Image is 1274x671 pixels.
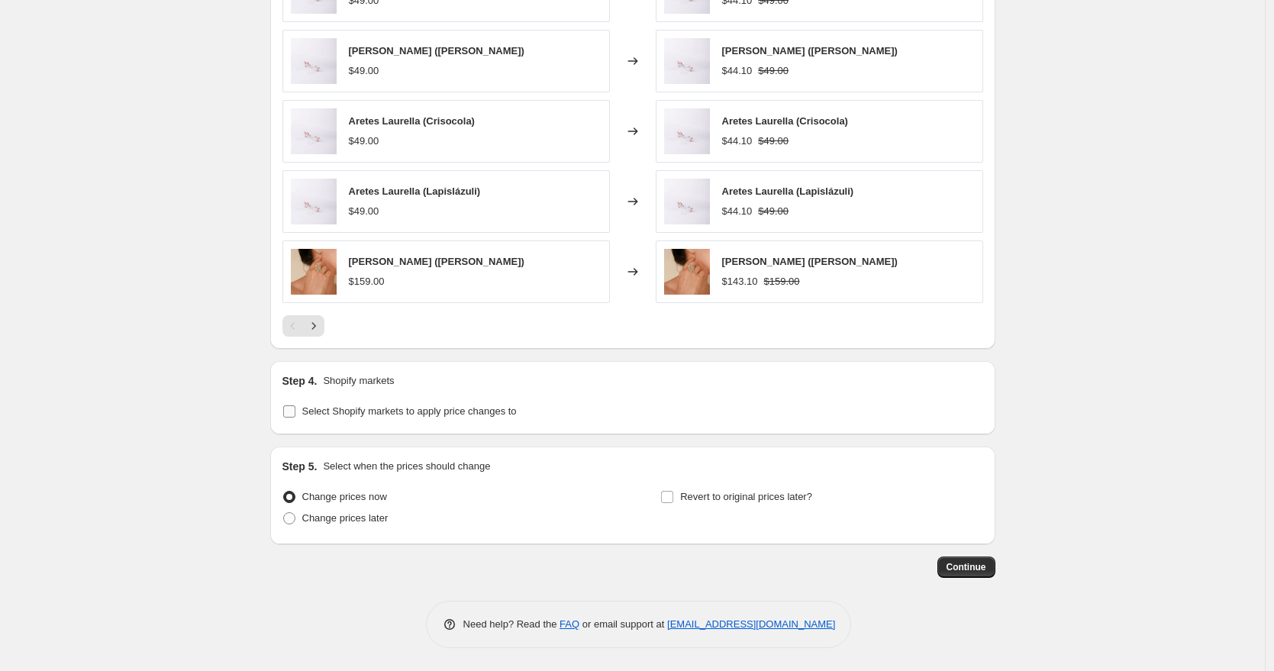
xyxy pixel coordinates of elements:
div: $44.10 [722,204,753,219]
div: $44.10 [722,63,753,79]
div: $49.00 [349,204,379,219]
span: [PERSON_NAME] ([PERSON_NAME]) [722,45,898,56]
strike: $49.00 [758,204,789,219]
img: IMG_5509_dc54967a-2f9e-4c67-be40-f8d90e0b340a_80x.jpg [291,249,337,295]
img: aretes-laurella-or_80x.jpg [291,179,337,224]
img: IMG_5509_dc54967a-2f9e-4c67-be40-f8d90e0b340a_80x.jpg [664,249,710,295]
img: aretes-laurella-or_80x.jpg [664,108,710,154]
span: Change prices now [302,491,387,502]
span: or email support at [579,618,667,630]
span: Need help? Read the [463,618,560,630]
span: Select Shopify markets to apply price changes to [302,405,517,417]
div: $143.10 [722,274,758,289]
img: aretes-laurella-or_80x.jpg [291,108,337,154]
span: Revert to original prices later? [680,491,812,502]
button: Next [303,315,324,337]
img: aretes-laurella-or_80x.jpg [664,38,710,84]
div: $44.10 [722,134,753,149]
p: Select when the prices should change [323,459,490,474]
span: [PERSON_NAME] ([PERSON_NAME]) [722,256,898,267]
h2: Step 5. [282,459,318,474]
span: Aretes Laurella (Lapislázuli) [722,185,854,197]
img: aretes-laurella-or_80x.jpg [291,38,337,84]
a: FAQ [560,618,579,630]
nav: Pagination [282,315,324,337]
span: Continue [947,561,986,573]
div: $159.00 [349,274,385,289]
h2: Step 4. [282,373,318,389]
strike: $49.00 [758,63,789,79]
strike: $159.00 [764,274,800,289]
span: Change prices later [302,512,389,524]
span: Aretes Laurella (Crisocola) [722,115,848,127]
span: [PERSON_NAME] ([PERSON_NAME]) [349,256,524,267]
button: Continue [937,556,995,578]
p: Shopify markets [323,373,394,389]
strike: $49.00 [758,134,789,149]
a: [EMAIL_ADDRESS][DOMAIN_NAME] [667,618,835,630]
div: $49.00 [349,134,379,149]
img: aretes-laurella-or_80x.jpg [664,179,710,224]
div: $49.00 [349,63,379,79]
span: Aretes Laurella (Crisocola) [349,115,475,127]
span: [PERSON_NAME] ([PERSON_NAME]) [349,45,524,56]
span: Aretes Laurella (Lapislázuli) [349,185,481,197]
